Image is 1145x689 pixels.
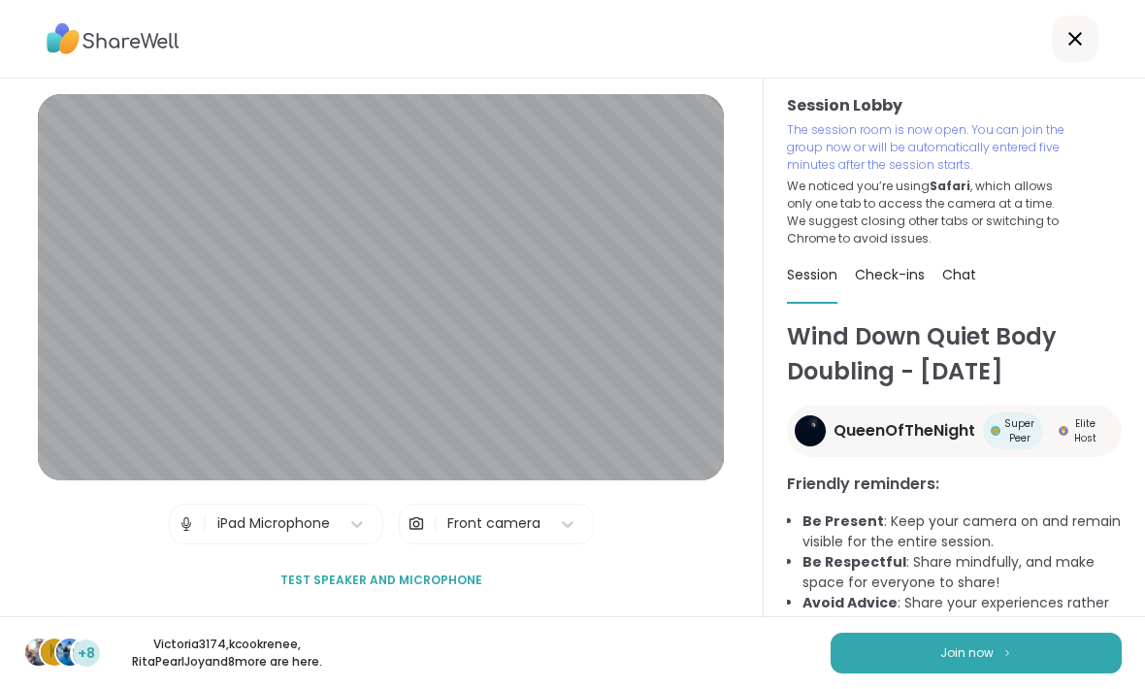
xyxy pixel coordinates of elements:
b: Safari [930,178,970,194]
span: | [433,505,438,543]
img: Camera [408,505,425,543]
img: Victoria3174 [25,639,52,666]
span: Chat [942,265,976,284]
p: Victoria3174 , kcookrenee , RitaPearlJoy and 8 more are here. [118,636,336,671]
b: Be Respectful [802,552,906,572]
h3: Session Lobby [787,94,1122,117]
button: Join now [831,633,1122,673]
span: | [203,505,208,543]
a: QueenOfTheNightQueenOfTheNightSuper PeerSuper PeerElite HostElite Host [787,405,1122,457]
div: iPad Microphone [217,513,330,534]
p: The session room is now open. You can join the group now or will be automatically entered five mi... [787,121,1066,174]
span: Check-ins [855,265,925,284]
li: : Share your experiences rather than advice, as peers are not mental health professionals. [802,593,1122,654]
h1: Wind Down Quiet Body Doubling - [DATE] [787,319,1122,389]
b: Avoid Advice [802,593,898,612]
img: Super Peer [991,426,1000,436]
div: Front camera [447,513,540,534]
span: +8 [78,643,95,664]
img: Microphone [178,505,195,543]
img: RitaPearlJoy [56,639,83,666]
span: Elite Host [1072,416,1098,445]
img: ShareWell Logo [47,16,180,61]
img: Elite Host [1059,426,1068,436]
span: QueenOfTheNight [834,419,975,443]
span: Super Peer [1004,416,1036,445]
span: k [49,640,59,665]
span: Session [787,265,837,284]
img: ShareWell Logomark [1001,647,1013,658]
p: We noticed you’re using , which allows only one tab to access the camera at a time. We suggest cl... [787,178,1066,247]
span: Join now [940,644,994,662]
b: Be Present [802,511,884,531]
span: Test speaker and microphone [280,572,482,589]
li: : Keep your camera on and remain visible for the entire session. [802,511,1122,552]
li: : Share mindfully, and make space for everyone to share! [802,552,1122,593]
img: QueenOfTheNight [795,415,826,446]
h3: Friendly reminders: [787,473,1122,496]
button: Test speaker and microphone [273,560,490,601]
